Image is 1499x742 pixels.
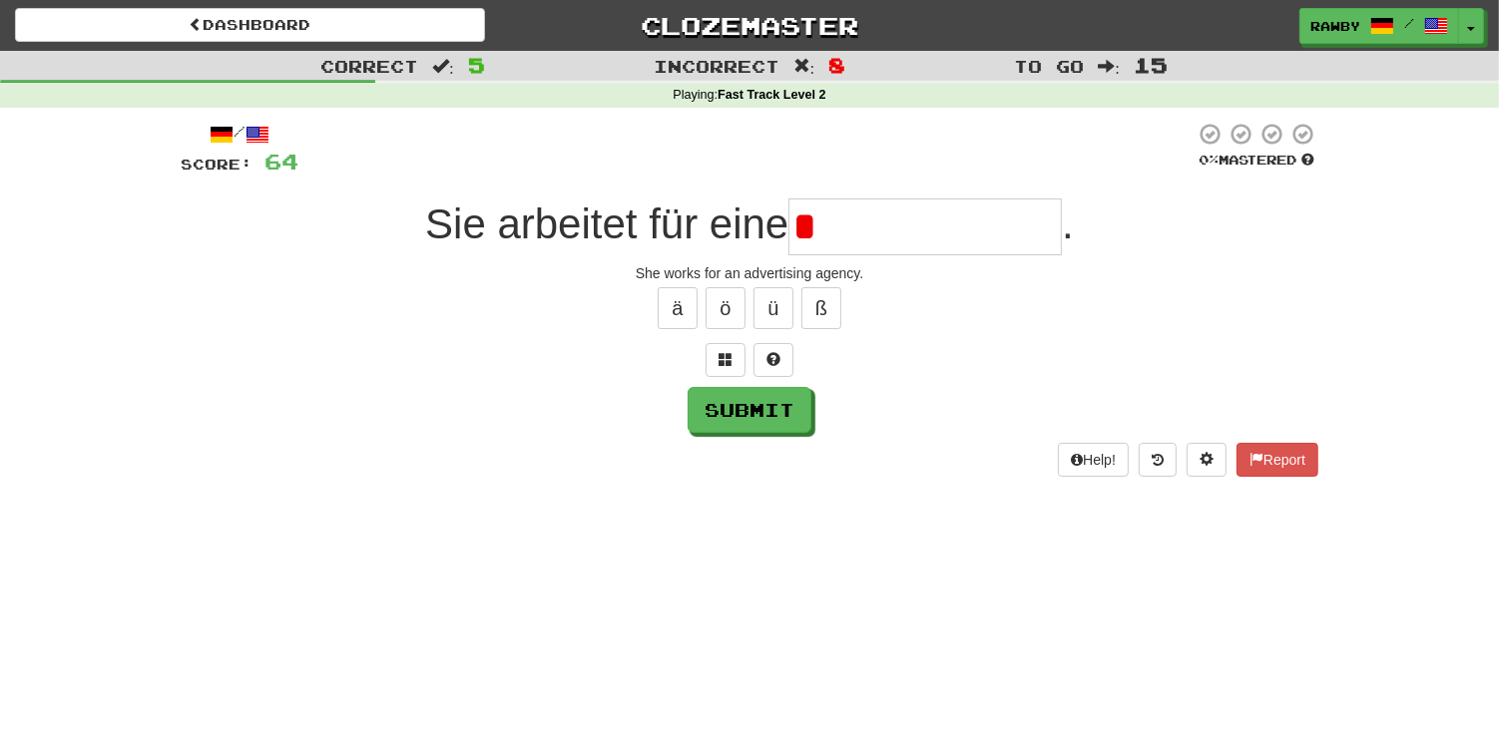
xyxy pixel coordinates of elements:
span: . [1062,200,1074,247]
strong: Fast Track Level 2 [718,88,826,102]
button: ü [753,287,793,329]
span: To go [1014,56,1084,76]
span: 5 [468,53,485,77]
span: : [432,58,454,75]
a: Clozemaster [515,8,985,43]
span: Correct [320,56,418,76]
a: rawby / [1299,8,1459,44]
span: 15 [1134,53,1168,77]
button: ß [801,287,841,329]
div: She works for an advertising agency. [181,263,1318,283]
span: 8 [828,53,845,77]
span: Incorrect [654,56,779,76]
span: : [1098,58,1120,75]
button: Switch sentence to multiple choice alt+p [706,343,746,377]
div: / [181,122,298,147]
button: ö [706,287,746,329]
span: / [1404,16,1414,30]
span: 0 % [1199,152,1219,168]
span: rawby [1310,17,1360,35]
span: Score: [181,156,252,173]
button: Report [1237,443,1318,477]
button: ä [658,287,698,329]
span: Sie arbeitet für eine [425,200,788,247]
a: Dashboard [15,8,485,42]
div: Mastered [1195,152,1318,170]
button: Submit [688,387,811,433]
span: 64 [264,149,298,174]
button: Single letter hint - you only get 1 per sentence and score half the points! alt+h [753,343,793,377]
button: Round history (alt+y) [1139,443,1177,477]
span: : [793,58,815,75]
button: Help! [1058,443,1129,477]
